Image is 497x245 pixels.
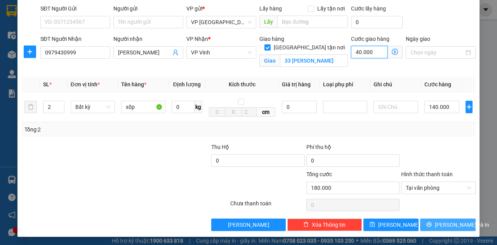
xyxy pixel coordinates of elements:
img: logo [4,32,18,71]
span: Lấy tận nơi [314,4,348,13]
span: Lấy [259,16,277,28]
input: C [242,107,257,117]
span: Xóa Thông tin [312,220,346,229]
input: VD: Bàn, Ghế [121,101,165,113]
span: VP Đà Nẵng [191,16,252,28]
span: Giá trị hàng [282,81,311,87]
span: Lấy hàng [259,5,282,12]
button: deleteXóa Thông tin [287,219,362,231]
button: plus [466,101,473,113]
span: [PERSON_NAME] và In [435,220,489,229]
span: [PERSON_NAME] [228,220,269,229]
span: plus [24,49,36,55]
span: VP Nhận [186,36,208,42]
span: user-add [172,49,179,56]
button: printer[PERSON_NAME] và In [420,219,476,231]
input: D [209,107,226,117]
div: Tổng: 2 [24,125,193,134]
span: cm [257,107,275,117]
button: [PERSON_NAME] [211,219,286,231]
span: dollar-circle [392,49,398,55]
input: R [225,107,242,117]
div: Phí thu hộ [306,143,400,154]
strong: PHIẾU GỬI HÀNG [31,57,70,73]
span: kg [195,101,202,113]
input: Cước giao hàng [351,46,388,58]
span: Tại văn phòng [406,182,471,194]
div: Chưa thanh toán [229,199,306,213]
span: delete [303,222,309,228]
span: Định lượng [173,81,201,87]
span: 24 [PERSON_NAME] - Vinh - [GEOGRAPHIC_DATA] [20,26,76,46]
input: Ngày giao [410,48,464,57]
label: Hình thức thanh toán [401,171,453,177]
span: Giao hàng [259,36,284,42]
span: Tổng cước [306,171,332,177]
span: Cước hàng [424,81,451,87]
span: Giao [259,54,280,67]
div: SĐT Người Nhận [40,35,110,43]
input: 0 [282,101,317,113]
button: save[PERSON_NAME] [363,219,419,231]
span: save [370,222,375,228]
strong: HÃNG XE HẢI HOÀNG GIA [26,8,75,24]
span: Thu Hộ [211,144,229,150]
input: Ghi Chú [374,101,418,113]
th: Ghi chú [370,77,421,92]
span: Bất kỳ [75,101,110,113]
span: SL [43,81,49,87]
span: [PERSON_NAME] [378,220,420,229]
div: Người nhận [113,35,183,43]
label: Ngày giao [406,36,430,42]
span: VP Vinh [191,47,252,58]
span: Đơn vị tính [71,81,100,87]
th: Loại phụ phí [320,77,370,92]
span: printer [426,222,432,228]
input: Cước lấy hàng [351,16,403,28]
span: plus [466,104,472,110]
input: Dọc đường [277,16,348,28]
div: SĐT Người Gửi [40,4,110,13]
label: Cước giao hàng [351,36,389,42]
div: VP gửi [186,4,256,13]
div: Người gửi [113,4,183,13]
input: Giao tận nơi [280,54,348,67]
label: Cước lấy hàng [351,5,386,12]
span: Tên hàng [121,81,146,87]
button: plus [24,45,36,58]
span: [GEOGRAPHIC_DATA] tận nơi [271,43,348,52]
button: delete [24,101,37,113]
span: Kích thước [229,81,255,87]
